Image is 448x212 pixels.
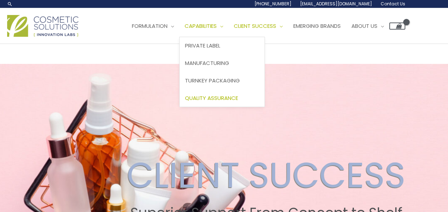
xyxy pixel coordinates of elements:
[180,72,264,89] a: Turnkey Packaging
[228,15,288,37] a: Client Success
[185,42,220,49] span: Private Label
[7,1,13,7] a: Search icon link
[179,15,228,37] a: Capabilities
[234,22,276,30] span: Client Success
[300,1,372,7] span: [EMAIL_ADDRESS][DOMAIN_NAME]
[288,15,346,37] a: Emerging Brands
[185,94,238,102] span: Quality Assurance
[180,37,264,55] a: Private Label
[121,15,405,37] nav: Site Navigation
[127,15,179,37] a: Formulation
[7,15,78,37] img: Cosmetic Solutions Logo
[180,55,264,72] a: Manufacturing
[127,154,406,196] h2: CLIENT SUCCESS
[351,22,377,30] span: About Us
[346,15,389,37] a: About Us
[185,77,240,84] span: Turnkey Packaging
[132,22,168,30] span: Formulation
[381,1,405,7] span: Contact Us
[185,22,217,30] span: Capabilities
[389,22,405,30] a: View Shopping Cart, empty
[180,89,264,107] a: Quality Assurance
[185,59,229,67] span: Manufacturing
[254,1,292,7] span: [PHONE_NUMBER]
[293,22,341,30] span: Emerging Brands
